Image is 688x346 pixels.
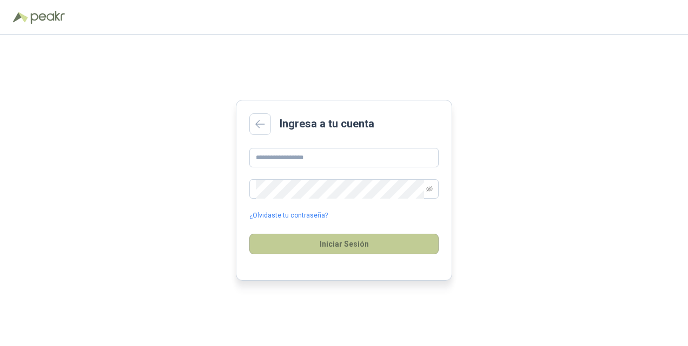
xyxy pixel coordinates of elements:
img: Peakr [30,11,65,24]
span: eye-invisible [426,186,433,192]
button: Iniciar Sesión [249,234,439,254]
h2: Ingresa a tu cuenta [280,116,374,132]
img: Logo [13,12,28,23]
a: ¿Olvidaste tu contraseña? [249,211,328,221]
